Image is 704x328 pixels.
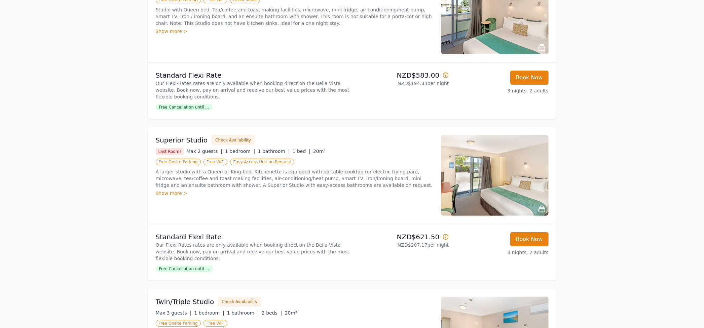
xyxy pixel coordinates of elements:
span: 1 bathroom | [227,310,259,316]
p: NZD$583.00 [355,71,449,80]
span: 20m² [285,310,297,316]
button: Check Availability [212,135,255,145]
p: NZD$207.17 per night [355,242,449,248]
p: Standard Flexi Rate [156,71,349,80]
span: 1 bedroom | [225,149,255,154]
p: Our Flexi-Rates rates are only available when booking direct on the Bella Vista website. Book now... [156,242,349,262]
p: Standard Flexi Rate [156,232,349,242]
span: Free Cancellation until ... [156,104,213,111]
span: Free WiFi [203,320,228,327]
h3: Superior Studio [156,135,208,145]
span: Free Onsite Parking [156,159,201,165]
p: 3 nights, 2 adults [454,249,549,256]
span: Last Room! [156,148,184,155]
p: NZD$194.33 per night [355,80,449,87]
p: Our Flexi-Rates rates are only available when booking direct on the Bella Vista website. Book now... [156,80,349,100]
p: A larger studio with a Queen or King bed. Kitchenette is equipped with portable cooktop (or elect... [156,168,433,189]
span: Easy-Access Unit on Request [230,159,294,165]
span: 20m² [313,149,326,154]
span: Free Onsite Parking [156,320,201,327]
span: 2 beds | [262,310,282,316]
button: Book Now [510,71,549,85]
span: Free WiFi [203,159,228,165]
span: 1 bathroom | [258,149,290,154]
p: Studio with Queen bed. Tea/coffee and toast making facilities, microwave, mini fridge, air-condit... [156,6,433,27]
div: Show more > [156,28,433,35]
button: Check Availability [218,297,261,307]
div: Show more > [156,190,433,197]
span: 1 bedroom | [194,310,224,316]
button: Book Now [510,232,549,246]
span: 1 bed | [293,149,310,154]
p: 3 nights, 2 adults [454,87,549,94]
span: Max 2 guests | [186,149,222,154]
p: NZD$621.50 [355,232,449,242]
h3: Twin/Triple Studio [156,297,214,306]
span: Max 3 guests | [156,310,192,316]
span: Free Cancellation until ... [156,265,213,272]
